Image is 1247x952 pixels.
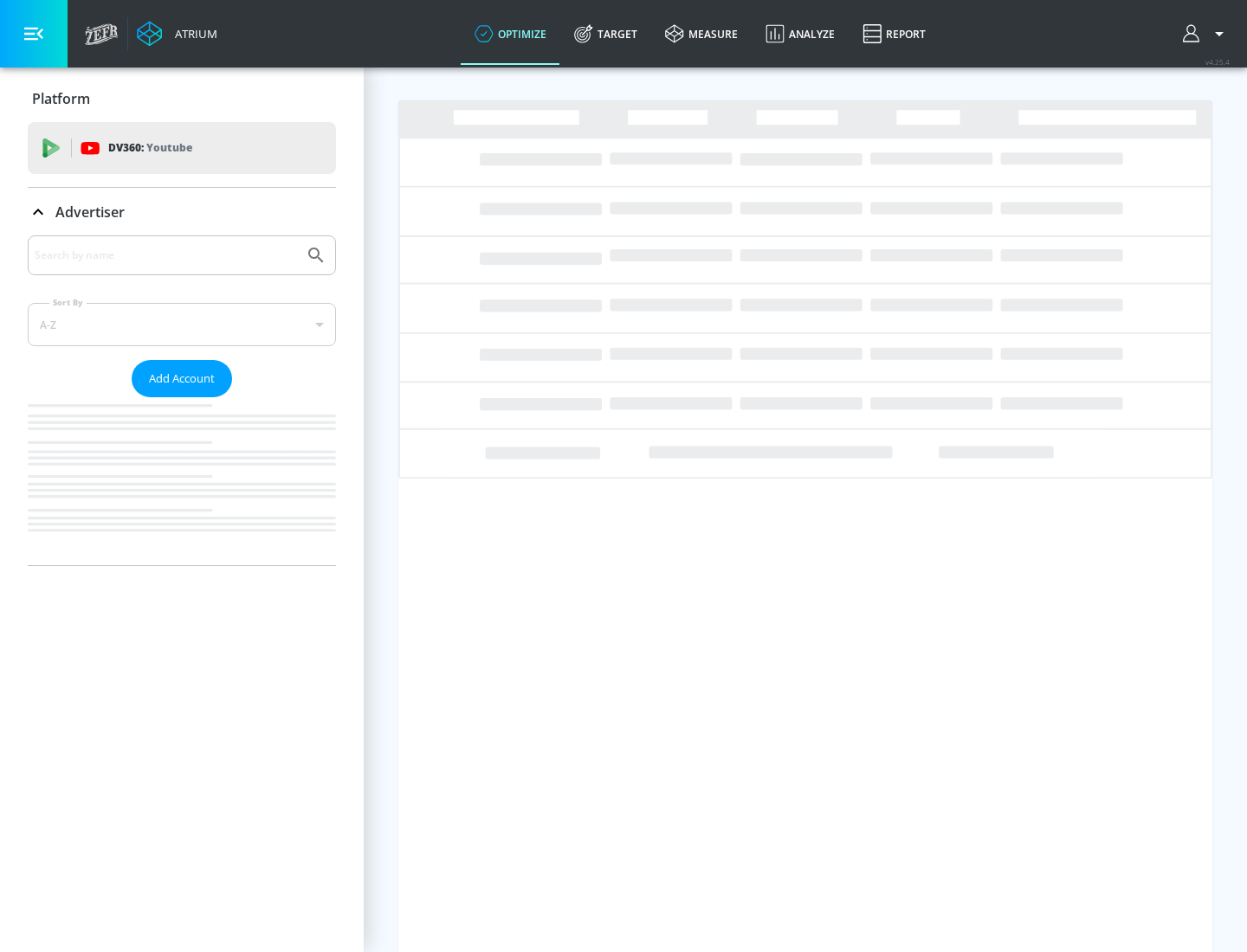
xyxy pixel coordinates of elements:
button: Add Account [132,360,232,397]
span: Add Account [149,369,215,389]
a: optimize [461,3,560,65]
div: A-Z [28,303,336,346]
span: v 4.25.4 [1205,57,1230,67]
nav: list of Advertiser [28,397,336,565]
a: Analyze [752,3,849,65]
a: Target [560,3,651,65]
a: measure [651,3,752,65]
p: Platform [32,89,90,108]
div: DV360: Youtube [28,122,336,174]
div: Advertiser [28,188,336,236]
p: DV360: [108,138,192,158]
p: Advertiser [55,203,125,222]
input: Search by name [35,244,297,267]
a: Atrium [137,21,217,47]
label: Sort By [49,297,87,308]
p: Youtube [146,138,192,157]
div: Platform [28,74,336,123]
a: Report [849,3,940,65]
div: Advertiser [28,235,336,565]
div: Atrium [168,26,217,42]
